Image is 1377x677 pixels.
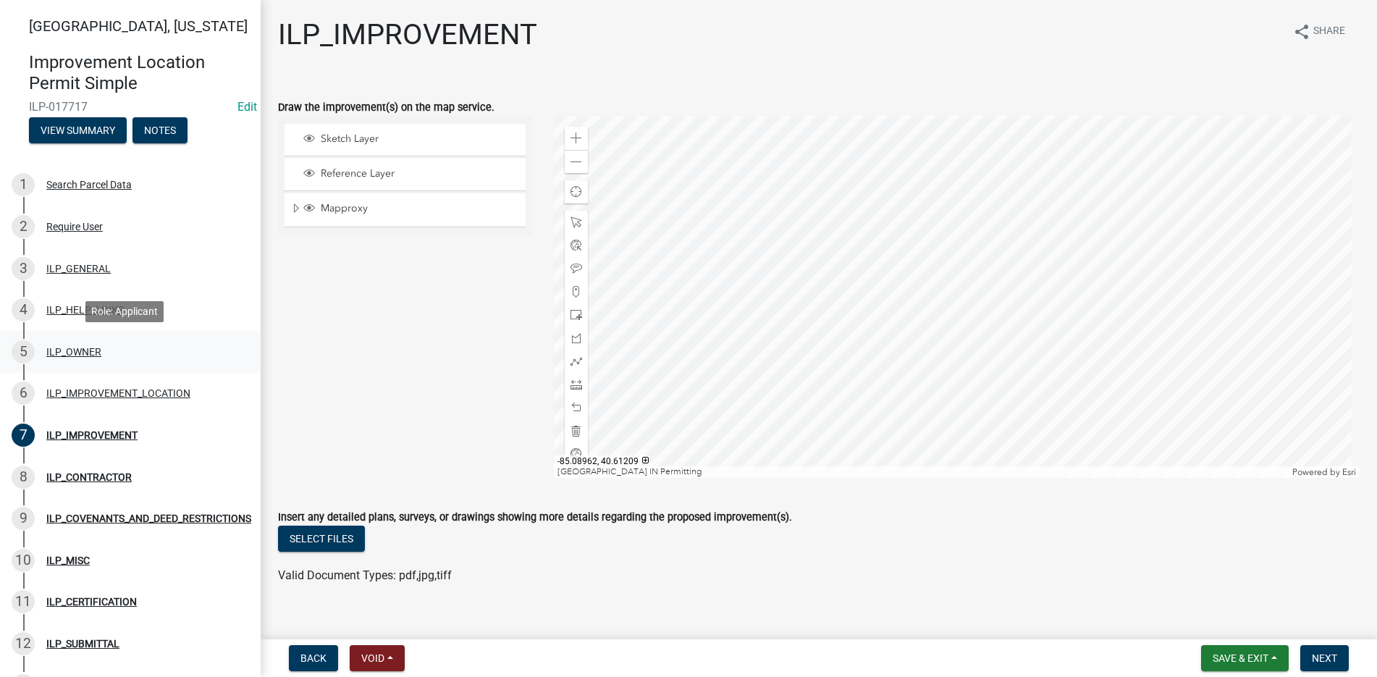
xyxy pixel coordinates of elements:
div: ILP_CERTIFICATION [46,597,137,607]
h1: ILP_IMPROVEMENT [278,17,537,52]
span: Valid Document Types: pdf,jpg,tiff [278,568,452,582]
i: share [1293,23,1310,41]
button: Save & Exit [1201,645,1289,671]
button: Void [350,645,405,671]
span: Back [300,652,327,664]
span: Void [361,652,384,664]
span: Reference Layer [317,167,521,180]
div: ILP_GENERAL [46,264,111,274]
span: Mapproxy [317,202,521,215]
button: View Summary [29,117,127,143]
div: ILP_HELP_LINKS [46,305,124,315]
span: [GEOGRAPHIC_DATA], [US_STATE] [29,17,248,35]
a: Esri [1342,467,1356,477]
div: Role: Applicant [85,301,164,322]
span: Save & Exit [1213,652,1268,664]
div: Sketch Layer [301,133,521,147]
h4: Improvement Location Permit Simple [29,52,249,94]
div: 6 [12,382,35,405]
div: ILP_OWNER [46,347,101,357]
div: Reference Layer [301,167,521,182]
ul: Layer List [283,120,527,231]
label: Draw the improvement(s) on the map service. [278,103,494,113]
wm-modal-confirm: Summary [29,125,127,137]
div: 1 [12,173,35,196]
div: 8 [12,466,35,489]
div: 10 [12,549,35,572]
div: 4 [12,298,35,321]
div: 11 [12,590,35,613]
li: Sketch Layer [285,124,526,156]
div: Zoom out [565,150,588,173]
div: Search Parcel Data [46,180,132,190]
div: 12 [12,632,35,655]
a: Edit [237,100,257,114]
div: Powered by [1289,466,1360,478]
div: 3 [12,257,35,280]
div: ILP_COVENANTS_AND_DEED_RESTRICTIONS [46,513,251,523]
button: Back [289,645,338,671]
button: shareShare [1281,17,1357,46]
wm-modal-confirm: Notes [132,125,188,137]
div: Require User [46,222,103,232]
li: Mapproxy [285,193,526,227]
div: 7 [12,424,35,447]
span: Sketch Layer [317,133,521,146]
div: 9 [12,507,35,530]
span: Next [1312,652,1337,664]
div: Find my location [565,180,588,203]
button: Select files [278,526,365,552]
label: Insert any detailed plans, surveys, or drawings showing more details regarding the proposed impro... [278,513,792,523]
div: ILP_CONTRACTOR [46,472,132,482]
div: Mapproxy [301,202,521,216]
div: 2 [12,215,35,238]
div: [GEOGRAPHIC_DATA] IN Permitting [554,466,1289,478]
div: 5 [12,340,35,363]
span: Share [1313,23,1345,41]
div: ILP_IMPROVEMENT [46,430,138,440]
wm-modal-confirm: Edit Application Number [237,100,257,114]
span: Expand [290,202,301,217]
div: Zoom in [565,127,588,150]
li: Reference Layer [285,159,526,191]
span: ILP-017717 [29,100,232,114]
div: ILP_MISC [46,555,90,565]
button: Notes [132,117,188,143]
button: Next [1300,645,1349,671]
div: ILP_IMPROVEMENT_LOCATION [46,388,190,398]
div: ILP_SUBMITTAL [46,639,119,649]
